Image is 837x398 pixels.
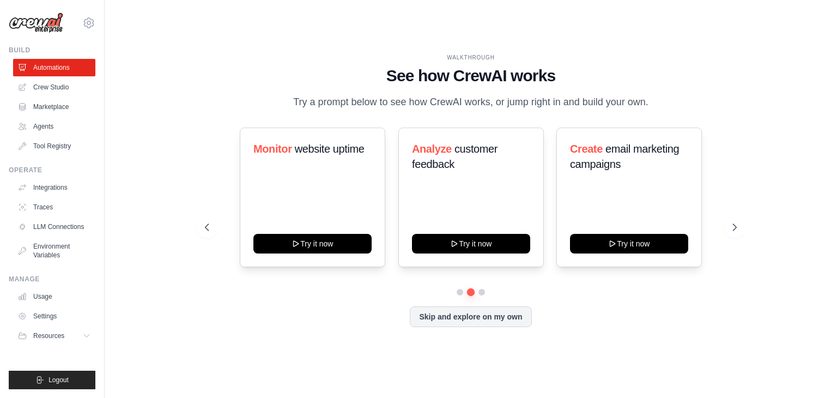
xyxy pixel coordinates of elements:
span: website uptime [295,143,365,155]
button: Logout [9,371,95,389]
a: Settings [13,307,95,325]
span: Analyze [412,143,452,155]
button: Try it now [253,234,372,254]
div: Build [9,46,95,55]
span: Logout [48,376,69,384]
a: Crew Studio [13,79,95,96]
div: WALKTHROUGH [205,53,737,62]
p: Try a prompt below to see how CrewAI works, or jump right in and build your own. [288,94,654,110]
iframe: Chat Widget [783,346,837,398]
span: Create [570,143,603,155]
a: Marketplace [13,98,95,116]
div: Operate [9,166,95,174]
span: customer feedback [412,143,498,170]
button: Skip and explore on my own [410,306,531,327]
a: Agents [13,118,95,135]
button: Try it now [412,234,530,254]
img: Logo [9,13,63,33]
span: Resources [33,331,64,340]
a: Traces [13,198,95,216]
a: Integrations [13,179,95,196]
button: Resources [13,327,95,345]
span: Monitor [253,143,292,155]
h1: See how CrewAI works [205,66,737,86]
a: Usage [13,288,95,305]
button: Try it now [570,234,688,254]
div: Manage [9,275,95,284]
a: Environment Variables [13,238,95,264]
a: Tool Registry [13,137,95,155]
a: Automations [13,59,95,76]
span: email marketing campaigns [570,143,679,170]
a: LLM Connections [13,218,95,236]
